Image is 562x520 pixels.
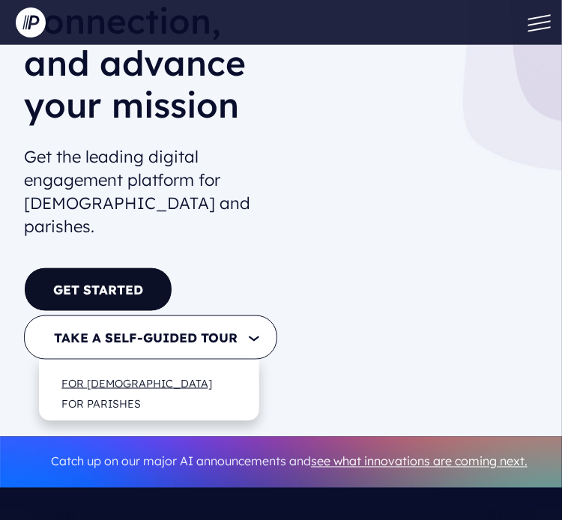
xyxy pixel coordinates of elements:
[24,447,555,478] p: Catch up on our major AI announcements and
[46,366,227,402] a: FOR [DEMOGRAPHIC_DATA]
[24,139,277,244] h2: Get the leading digital engagement platform for [DEMOGRAPHIC_DATA] and parishes.
[24,267,172,312] a: GET STARTED
[46,387,156,423] a: FOR PARISHES
[311,454,528,469] a: see what innovations are coming next.
[24,315,277,360] button: TAKE A SELF-GUIDED TOUR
